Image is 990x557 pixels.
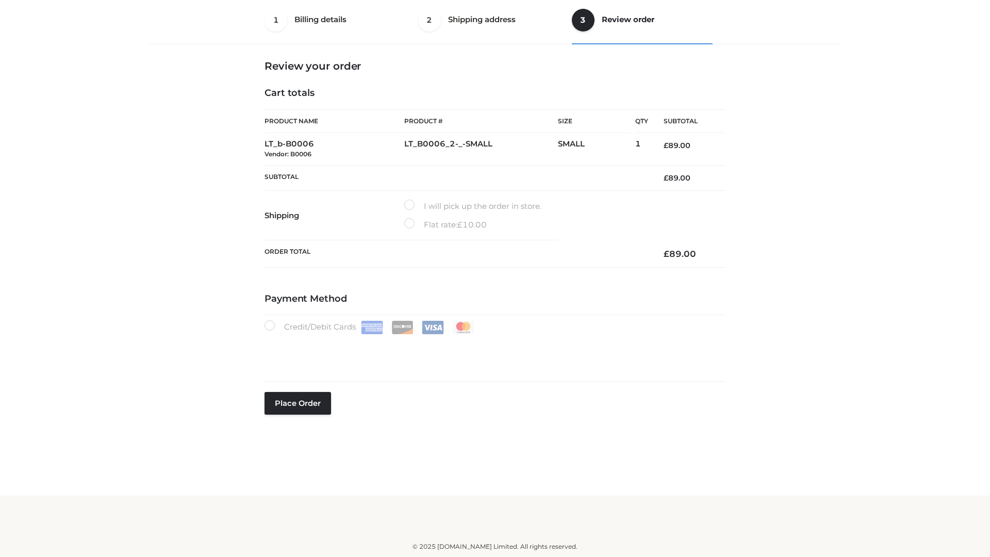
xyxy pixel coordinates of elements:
label: Flat rate: [404,218,487,232]
iframe: Secure payment input frame [262,332,723,370]
label: I will pick up the order in store. [404,200,541,213]
th: Order Total [265,240,648,268]
td: LT_b-B0006 [265,133,404,166]
span: £ [664,249,669,259]
th: Qty [635,109,648,133]
th: Shipping [265,191,404,240]
span: £ [457,220,463,230]
small: Vendor: B0006 [265,150,311,158]
img: Mastercard [452,321,474,334]
bdi: 10.00 [457,220,487,230]
th: Subtotal [265,165,648,190]
label: Credit/Debit Cards [265,320,475,334]
h3: Review your order [265,60,725,72]
th: Product Name [265,109,404,133]
td: 1 [635,133,648,166]
span: £ [664,141,668,150]
img: Discover [391,321,414,334]
th: Size [558,110,630,133]
button: Place order [265,392,331,415]
th: Product # [404,109,558,133]
bdi: 89.00 [664,173,690,183]
span: £ [664,173,668,183]
img: Amex [361,321,383,334]
h4: Cart totals [265,88,725,99]
td: LT_B0006_2-_-SMALL [404,133,558,166]
h4: Payment Method [265,293,725,305]
th: Subtotal [648,110,725,133]
div: © 2025 [DOMAIN_NAME] Limited. All rights reserved. [153,542,837,552]
img: Visa [422,321,444,334]
td: SMALL [558,133,635,166]
bdi: 89.00 [664,141,690,150]
bdi: 89.00 [664,249,696,259]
